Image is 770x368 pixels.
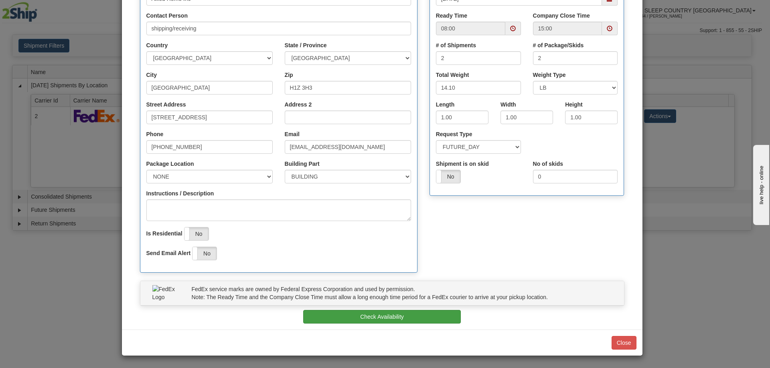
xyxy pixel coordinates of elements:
[285,71,293,79] label: Zip
[533,41,584,49] label: # of Package/Skids
[436,71,469,79] label: Total Weight
[285,41,327,49] label: State / Province
[436,12,467,20] label: Ready Time
[146,160,194,168] label: Package Location
[436,160,489,168] label: Shipment is on skid
[184,227,209,240] label: No
[565,101,583,109] label: Height
[285,101,312,109] label: Address 2
[436,170,460,183] label: No
[285,130,300,138] label: Email
[303,310,461,324] button: Check Availability
[436,41,476,49] label: # of Shipments
[436,130,472,138] label: Request Type
[752,143,769,225] iframe: chat widget
[146,130,164,138] label: Phone
[285,160,320,168] label: Building Part
[533,160,563,168] label: No of skids
[533,12,590,20] label: Company Close Time
[533,71,566,79] label: Weight Type
[152,285,180,301] img: FedEx Logo
[146,101,186,109] label: Street Address
[146,12,188,20] label: Contact Person
[146,41,168,49] label: Country
[612,336,636,350] button: Close
[436,101,455,109] label: Length
[146,229,182,237] label: Is Residential
[186,285,618,301] div: FedEx service marks are owned by Federal Express Corporation and used by permission. Note: The Re...
[146,249,191,257] label: Send Email Alert
[192,247,217,260] label: No
[6,7,74,13] div: live help - online
[146,71,157,79] label: City
[146,189,214,197] label: Instructions / Description
[500,101,516,109] label: Width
